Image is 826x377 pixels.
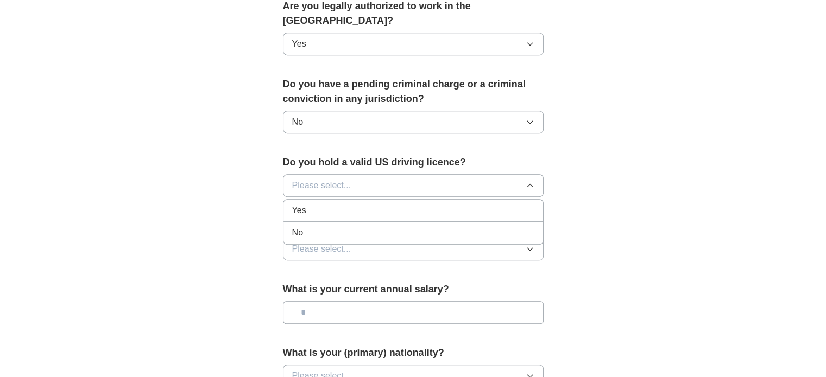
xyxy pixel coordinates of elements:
label: What is your current annual salary? [283,282,544,297]
button: Yes [283,33,544,55]
span: Yes [292,204,306,217]
span: Yes [292,37,306,50]
button: Please select... [283,174,544,197]
span: No [292,226,303,239]
span: No [292,116,303,129]
label: Do you hold a valid US driving licence? [283,155,544,170]
span: Please select... [292,179,351,192]
label: Do you have a pending criminal charge or a criminal conviction in any jurisdiction? [283,77,544,106]
button: No [283,111,544,133]
span: Please select... [292,242,351,255]
label: What is your (primary) nationality? [283,346,544,360]
button: Please select... [283,238,544,260]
